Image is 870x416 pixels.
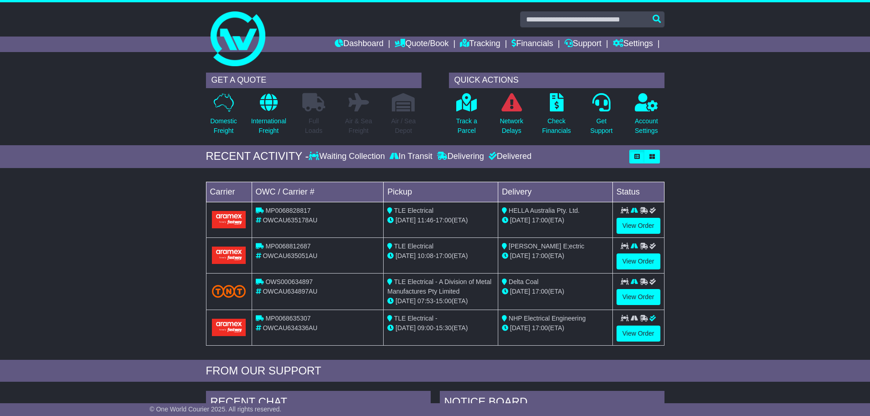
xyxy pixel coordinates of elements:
td: Status [612,182,664,202]
div: RECENT ACTIVITY - [206,150,309,163]
div: Delivering [435,152,486,162]
span: OWS000634897 [265,278,313,285]
div: FROM OUR SUPPORT [206,364,664,378]
span: 17:00 [436,216,452,224]
span: [DATE] [510,252,530,259]
img: TNT_Domestic.png [212,285,246,297]
a: InternationalFreight [251,93,287,141]
img: Aramex.png [212,247,246,263]
a: DomesticFreight [210,93,237,141]
span: [DATE] [510,288,530,295]
span: OWCAU634336AU [263,324,317,332]
span: MP0068635307 [265,315,311,322]
p: International Freight [251,116,286,136]
a: GetSupport [590,93,613,141]
span: 15:30 [436,324,452,332]
p: Account Settings [635,116,658,136]
div: - (ETA) [387,296,494,306]
p: Track a Parcel [456,116,477,136]
span: TLE Electrical - [394,315,438,322]
p: Air / Sea Depot [391,116,416,136]
a: View Order [617,218,660,234]
span: TLE Electrical [394,207,433,214]
div: Waiting Collection [309,152,387,162]
div: - (ETA) [387,323,494,333]
span: NHP Electrical Engineering [509,315,586,322]
span: HELLA Australia Pty. Ltd. [509,207,580,214]
a: Track aParcel [456,93,478,141]
span: OWCAU634897AU [263,288,317,295]
a: Quote/Book [395,37,448,52]
p: Full Loads [302,116,325,136]
span: TLE Electrical - A Division of Metal Manufactures Pty Limited [387,278,491,295]
span: TLE Electrical [394,242,433,250]
a: Financials [511,37,553,52]
span: 17:00 [436,252,452,259]
div: GET A QUOTE [206,73,422,88]
span: [DATE] [395,216,416,224]
p: Network Delays [500,116,523,136]
a: NetworkDelays [499,93,523,141]
a: CheckFinancials [542,93,571,141]
td: Delivery [498,182,612,202]
span: 09:00 [417,324,433,332]
div: QUICK ACTIONS [449,73,664,88]
span: [DATE] [395,324,416,332]
span: [DATE] [510,324,530,332]
span: 17:00 [532,216,548,224]
div: NOTICE BOARD [440,391,664,416]
span: OWCAU635051AU [263,252,317,259]
p: Get Support [590,116,612,136]
span: Delta Coal [509,278,538,285]
a: View Order [617,253,660,269]
span: 15:00 [436,297,452,305]
div: (ETA) [502,323,609,333]
a: View Order [617,289,660,305]
img: Aramex.png [212,319,246,336]
span: 11:46 [417,216,433,224]
div: (ETA) [502,287,609,296]
a: Settings [613,37,653,52]
a: View Order [617,326,660,342]
a: AccountSettings [634,93,659,141]
div: - (ETA) [387,251,494,261]
span: 17:00 [532,252,548,259]
span: [DATE] [510,216,530,224]
td: Carrier [206,182,252,202]
span: [DATE] [395,252,416,259]
p: Check Financials [542,116,571,136]
span: MP0068828817 [265,207,311,214]
div: - (ETA) [387,216,494,225]
span: MP0068812687 [265,242,311,250]
span: © One World Courier 2025. All rights reserved. [150,405,282,413]
p: Domestic Freight [210,116,237,136]
div: (ETA) [502,216,609,225]
td: Pickup [384,182,498,202]
span: OWCAU635178AU [263,216,317,224]
div: RECENT CHAT [206,391,431,416]
span: 10:08 [417,252,433,259]
a: Tracking [460,37,500,52]
div: In Transit [387,152,435,162]
span: 17:00 [532,288,548,295]
img: Aramex.png [212,211,246,228]
div: Delivered [486,152,532,162]
a: Dashboard [335,37,384,52]
span: [DATE] [395,297,416,305]
div: (ETA) [502,251,609,261]
a: Support [564,37,601,52]
p: Air & Sea Freight [345,116,372,136]
span: 07:53 [417,297,433,305]
span: 17:00 [532,324,548,332]
span: [PERSON_NAME] E;ectric [509,242,585,250]
td: OWC / Carrier # [252,182,384,202]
